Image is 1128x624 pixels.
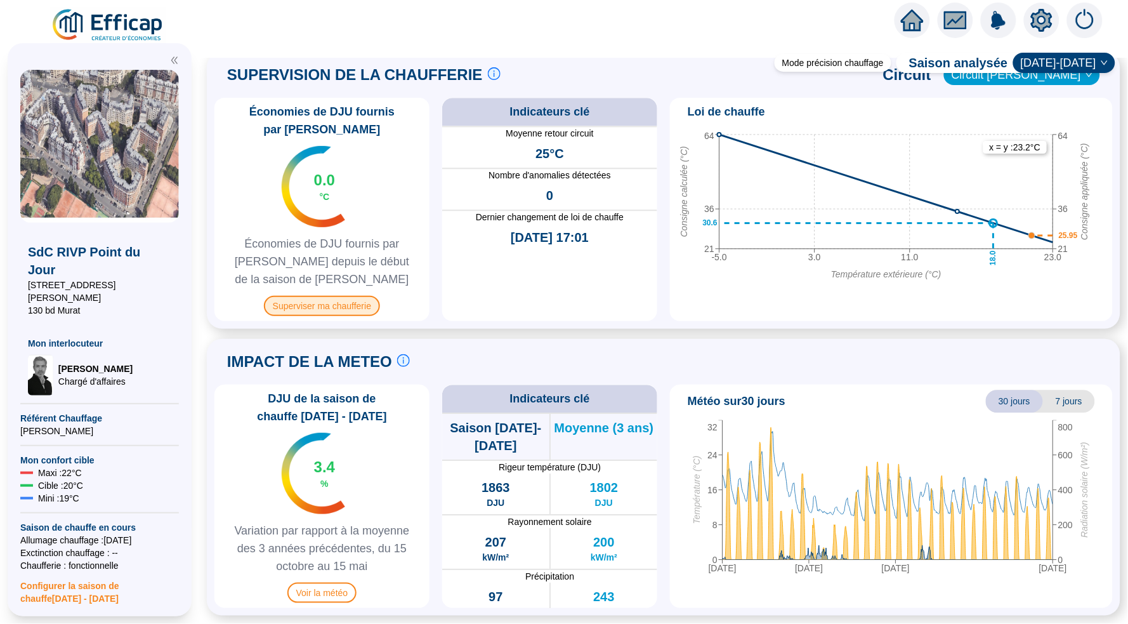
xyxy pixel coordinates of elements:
[707,450,718,460] tspan: 24
[442,211,657,223] span: Dernier changement de loi de chauffe
[709,563,737,573] tspan: [DATE]
[795,563,823,573] tspan: [DATE]
[28,279,171,304] span: [STREET_ADDRESS][PERSON_NAME]
[442,570,657,583] span: Précipitation
[485,533,506,551] span: 207
[590,479,619,496] span: 1802
[1021,53,1108,72] span: 2024-2025
[28,337,171,350] span: Mon interlocuteur
[220,522,424,575] span: Variation par rapport à la moyenne des 3 années précédentes, du 15 octobre au 15 mai
[944,9,967,32] span: fund
[20,412,179,425] span: Référent Chauffage
[1059,231,1078,240] text: 25.95
[1067,3,1103,38] img: alerts
[1039,563,1067,573] tspan: [DATE]
[488,606,504,618] span: mm
[1058,244,1068,254] tspan: 21
[546,187,553,204] span: 0
[596,606,612,618] span: mm
[28,243,171,279] span: SdC RIVP Point du Jour
[442,515,657,528] span: Rayonnement solaire
[58,375,133,388] span: Chargé d'affaires
[595,496,613,509] span: DJU
[487,496,504,509] span: DJU
[712,555,718,565] tspan: 0
[989,251,998,266] text: 18.0
[1058,555,1063,565] tspan: 0
[320,477,328,490] span: %
[314,170,335,190] span: 0.0
[712,252,727,262] tspan: -5.0
[688,103,765,121] span: Loi de chauffe
[1058,423,1073,433] tspan: 800
[1080,442,1090,538] tspan: Radiation solaire (W/m²)
[20,559,179,572] span: Chaufferie : fonctionnelle
[442,461,657,474] span: Rigeur température (DJU)
[896,54,1008,72] span: Saison analysée
[220,103,424,138] span: Économies de DJU fournis par [PERSON_NAME]
[220,235,424,288] span: Économies de DJU fournis par [PERSON_NAME] depuis le début de la saison de [PERSON_NAME]
[20,454,179,467] span: Mon confort cible
[314,457,335,477] span: 3.4
[704,244,714,254] tspan: 21
[712,520,718,530] tspan: 8
[1058,520,1073,530] tspan: 200
[38,492,79,505] span: Mini : 19 °C
[808,252,821,262] tspan: 3.0
[1080,143,1090,241] tspan: Consigne appliquée (°C)
[397,354,410,367] span: info-circle
[1058,131,1068,141] tspan: 64
[679,147,690,237] tspan: Consigne calculée (°C)
[703,219,718,228] text: 30.6
[227,65,483,85] span: SUPERVISION DE LA CHAUFFERIE
[220,390,424,425] span: DJU de la saison de chauffe [DATE] - [DATE]
[482,551,509,564] span: kW/m²
[442,169,657,182] span: Nombre d'anomalies détectées
[535,145,564,163] span: 25°C
[320,190,330,203] span: °C
[1058,485,1073,495] tspan: 400
[20,521,179,534] span: Saison de chauffe en cours
[282,146,346,227] img: indicateur températures
[442,127,657,140] span: Moyenne retour circuit
[51,8,166,43] img: efficap energie logo
[287,583,357,603] span: Voir la météo
[981,3,1016,38] img: alerts
[20,425,179,437] span: [PERSON_NAME]
[1030,9,1053,32] span: setting
[1043,390,1095,413] span: 7 jours
[442,419,549,455] span: Saison [DATE]-[DATE]
[20,572,179,605] span: Configurer la saison de chauffe [DATE] - [DATE]
[902,252,919,262] tspan: 11.0
[511,229,589,246] span: [DATE] 17:01
[1044,252,1061,262] tspan: 23.0
[831,269,941,279] tspan: Température extérieure (°C)
[901,9,924,32] span: home
[509,390,589,408] span: Indicateurs clé
[1058,450,1073,460] tspan: 600
[775,54,891,72] div: Mode précision chauffage
[20,547,179,559] span: Exctinction chauffage : --
[482,479,510,496] span: 1863
[38,467,82,479] span: Maxi : 22 °C
[489,588,502,606] span: 97
[704,204,714,215] tspan: 36
[20,534,179,547] span: Allumage chauffage : [DATE]
[1101,59,1108,67] span: down
[282,433,346,514] img: indicateur températures
[692,456,702,524] tspan: Température (°C)
[488,67,501,80] span: info-circle
[264,296,380,316] span: Superviser ma chaufferie
[227,352,392,372] span: IMPACT DE LA METEO
[990,142,1041,152] text: x = y : 23.2 °C
[688,392,785,410] span: Météo sur 30 jours
[1058,204,1068,215] tspan: 36
[28,304,171,317] span: 130 bd Murat
[554,419,653,437] span: Moyenne (3 ans)
[707,423,718,433] tspan: 32
[986,390,1043,413] span: 30 jours
[707,485,718,495] tspan: 16
[58,362,133,375] span: [PERSON_NAME]
[28,355,53,395] img: Chargé d'affaires
[593,588,614,606] span: 243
